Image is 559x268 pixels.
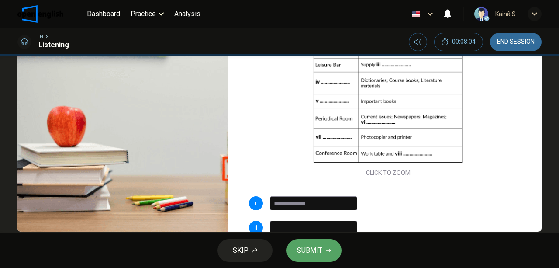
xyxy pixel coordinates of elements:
[127,6,167,22] button: Practice
[297,244,322,257] span: SUBMIT
[497,38,535,45] span: END SESSION
[434,33,483,51] div: Hide
[490,33,542,51] button: END SESSION
[87,9,120,19] span: Dashboard
[411,11,421,17] img: en
[174,9,200,19] span: Analysis
[255,200,256,206] span: i
[83,6,124,22] button: Dashboard
[17,19,228,232] img: University Libraries
[38,40,69,50] h1: Listening
[131,9,156,19] span: Practice
[171,6,204,22] button: Analysis
[17,5,63,23] img: OpenEnglish logo
[17,5,83,23] a: OpenEnglish logo
[452,38,476,45] span: 00:08:04
[255,225,257,231] span: ii
[434,33,483,51] button: 00:08:04
[409,33,427,51] div: Mute
[474,7,488,21] img: Profile picture
[286,239,342,262] button: SUBMIT
[495,9,517,19] div: Kainã S.
[38,34,48,40] span: IELTS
